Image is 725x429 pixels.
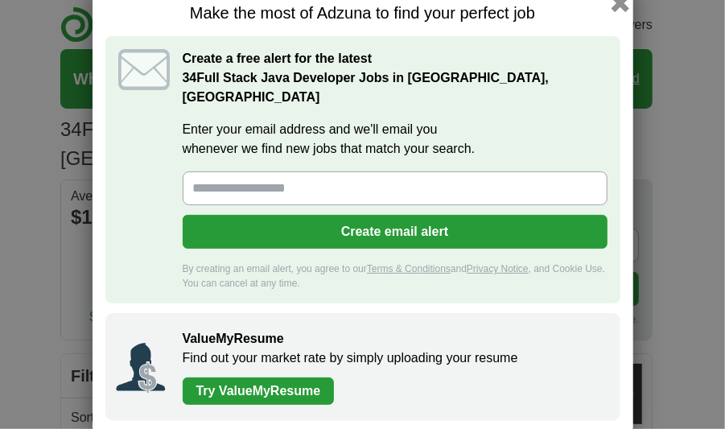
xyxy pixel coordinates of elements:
[183,71,550,104] strong: Full Stack Java Developer Jobs in [GEOGRAPHIC_DATA], [GEOGRAPHIC_DATA]
[183,262,608,291] div: By creating an email alert, you agree to our and , and Cookie Use. You can cancel at any time.
[183,349,604,368] p: Find out your market rate by simply uploading your resume
[183,329,604,349] h2: ValueMyResume
[183,49,608,107] h2: Create a free alert for the latest
[183,215,608,249] button: Create email alert
[105,3,620,23] h1: Make the most of Adzuna to find your perfect job
[183,120,608,159] label: Enter your email address and we'll email you whenever we find new jobs that match your search.
[183,377,335,405] a: Try ValueMyResume
[118,49,170,90] img: icon_email.svg
[183,68,197,88] span: 34
[367,263,451,274] a: Terms & Conditions
[467,263,529,274] a: Privacy Notice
